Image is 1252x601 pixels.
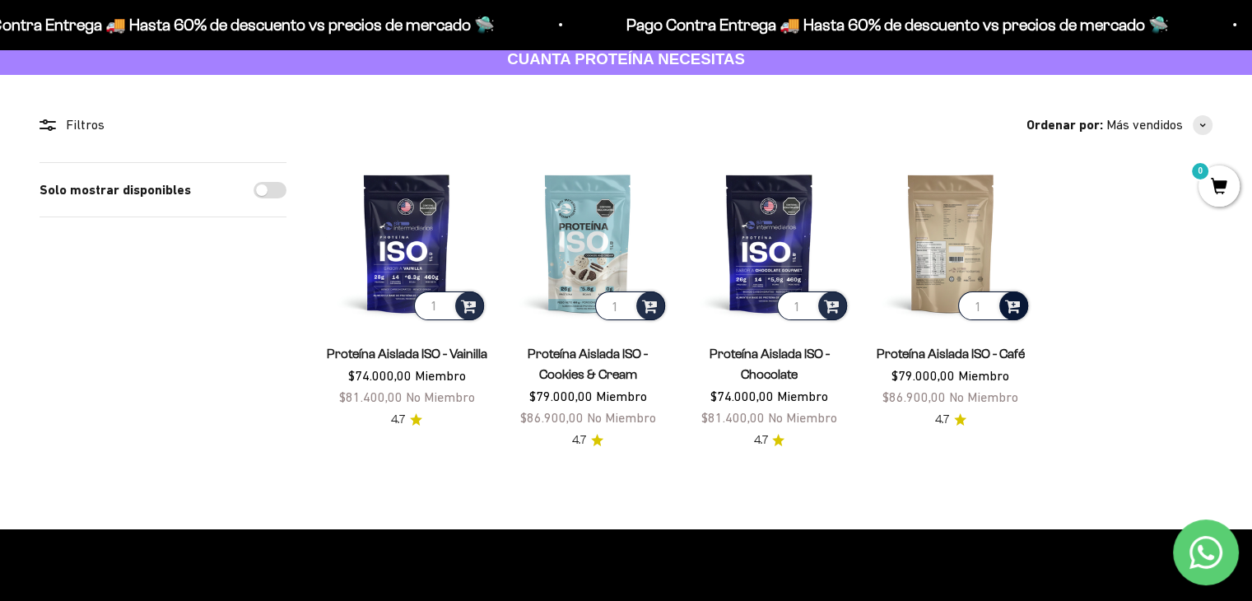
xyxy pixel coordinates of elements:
[528,347,648,381] a: Proteína Aislada ISO - Cookies & Cream
[935,411,966,429] a: 4.74.7 de 5.0 estrellas
[777,389,828,403] span: Miembro
[768,410,837,425] span: No Miembro
[709,347,829,381] a: Proteína Aislada ISO - Chocolate
[40,114,286,136] div: Filtros
[339,389,403,404] span: $81.400,00
[572,431,603,450] a: 4.74.7 de 5.0 estrellas
[624,12,1166,38] p: Pago Contra Entrega 🚚 Hasta 60% de descuento vs precios de mercado 🛸
[587,410,656,425] span: No Miembro
[1106,114,1183,136] span: Más vendidos
[949,389,1018,404] span: No Miembro
[1106,114,1212,136] button: Más vendidos
[327,347,487,361] a: Proteína Aislada ISO - Vainilla
[529,389,593,403] span: $79.000,00
[391,411,405,429] span: 4.7
[935,411,949,429] span: 4.7
[1026,114,1103,136] span: Ordenar por:
[1190,161,1210,181] mark: 0
[348,368,412,383] span: $74.000,00
[391,411,422,429] a: 4.74.7 de 5.0 estrellas
[406,389,475,404] span: No Miembro
[596,389,647,403] span: Miembro
[40,179,191,201] label: Solo mostrar disponibles
[520,410,584,425] span: $86.900,00
[870,162,1031,324] img: Proteína Aislada ISO - Café
[701,410,765,425] span: $81.400,00
[882,389,946,404] span: $86.900,00
[958,368,1009,383] span: Miembro
[753,431,767,450] span: 4.7
[877,347,1025,361] a: Proteína Aislada ISO - Café
[415,368,466,383] span: Miembro
[1198,179,1240,197] a: 0
[572,431,586,450] span: 4.7
[710,389,774,403] span: $74.000,00
[753,431,784,450] a: 4.74.7 de 5.0 estrellas
[891,368,955,383] span: $79.000,00
[507,50,745,68] strong: CUANTA PROTEÍNA NECESITAS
